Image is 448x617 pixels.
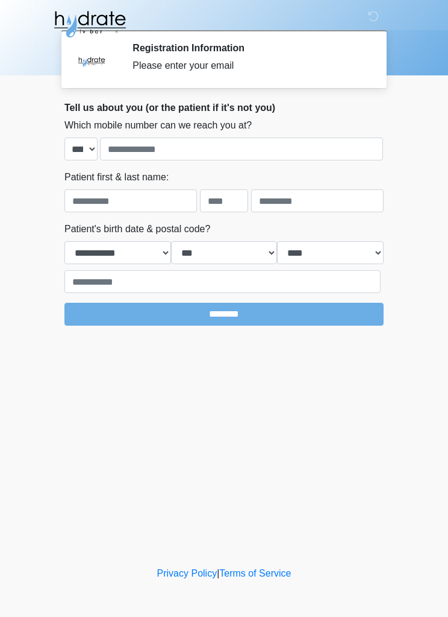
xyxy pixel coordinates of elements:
div: Please enter your email [132,59,366,73]
img: Hydrate IV Bar - Glendale Logo [52,9,127,39]
h2: Tell us about you (or the patient if it's not you) [64,102,384,113]
label: Patient's birth date & postal code? [64,222,210,236]
a: Privacy Policy [157,568,217,578]
label: Which mobile number can we reach you at? [64,118,252,133]
a: Terms of Service [219,568,291,578]
a: | [217,568,219,578]
img: Agent Avatar [73,42,110,78]
label: Patient first & last name: [64,170,169,185]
